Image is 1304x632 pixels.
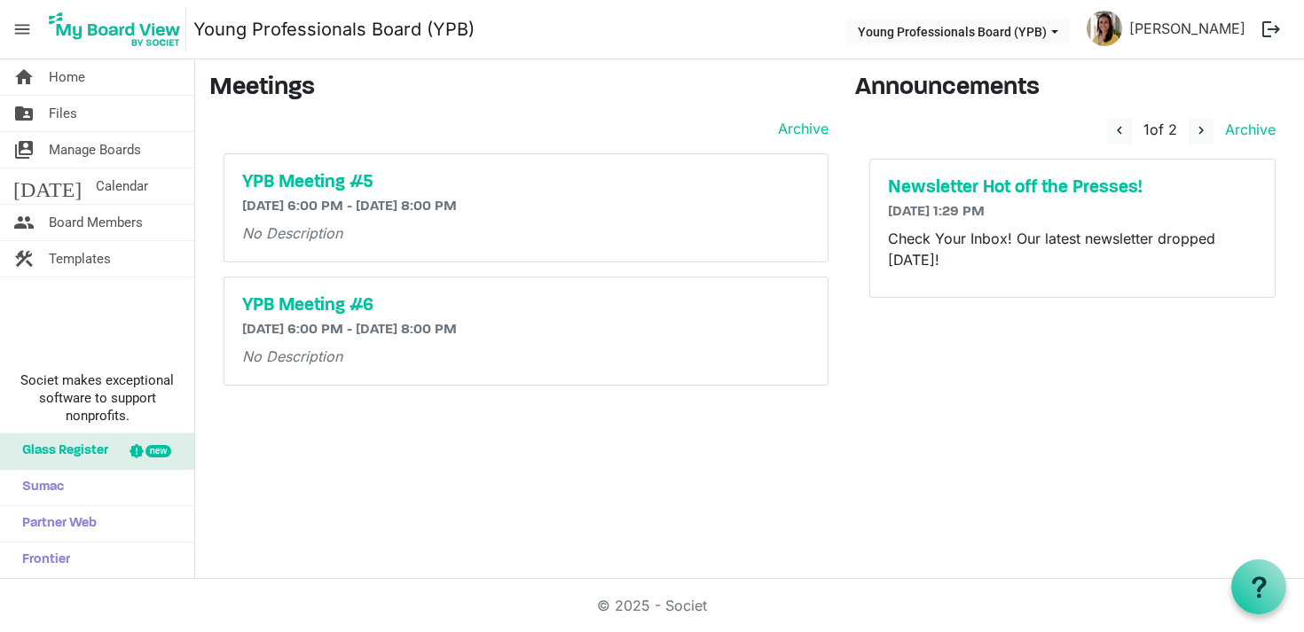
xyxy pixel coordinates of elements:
[242,222,810,244] p: No Description
[13,433,108,469] span: Glass Register
[5,12,39,46] span: menu
[1122,11,1253,46] a: [PERSON_NAME]
[242,199,810,215] h6: [DATE] 6:00 PM - [DATE] 8:00 PM
[8,371,186,425] span: Societ makes exceptional software to support nonprofits.
[1189,118,1214,144] button: navigate_next
[855,74,1290,104] h3: Announcements
[13,132,35,168] span: switch_account
[13,168,82,204] span: [DATE]
[43,7,193,51] a: My Board View Logo
[13,59,35,95] span: home
[1218,121,1276,138] a: Archive
[597,597,707,614] a: © 2025 - Societ
[49,59,85,95] span: Home
[13,542,70,578] span: Frontier
[43,7,186,51] img: My Board View Logo
[49,241,111,277] span: Templates
[49,132,141,168] span: Manage Boards
[13,470,64,505] span: Sumac
[209,74,829,104] h3: Meetings
[1112,122,1127,138] span: navigate_before
[49,96,77,131] span: Files
[242,322,810,339] h6: [DATE] 6:00 PM - [DATE] 8:00 PM
[1143,121,1150,138] span: 1
[888,177,1257,199] a: Newsletter Hot off the Presses!
[1107,118,1132,144] button: navigate_before
[888,205,985,219] span: [DATE] 1:29 PM
[13,241,35,277] span: construction
[49,205,143,240] span: Board Members
[1143,121,1177,138] span: of 2
[888,228,1257,270] p: Check Your Inbox! Our latest newsletter dropped [DATE]!
[1193,122,1209,138] span: navigate_next
[1253,11,1290,48] button: logout
[1087,11,1122,46] img: 0cZPr_3bn-pHI6qbj46CvAehlPMC46ccW30ja8UXRKOB64LvGObUwAu5M3raTzaDdkzvmS2GiLIDzrmqK-dL1A_thumb.png
[771,118,829,139] a: Archive
[13,96,35,131] span: folder_shared
[193,12,475,47] a: Young Professionals Board (YPB)
[242,295,810,316] a: YPB Meeting #6
[242,346,810,367] p: No Description
[846,19,1070,43] button: Young Professionals Board (YPB) dropdownbutton
[13,205,35,240] span: people
[96,168,148,204] span: Calendar
[145,445,171,457] div: new
[242,172,810,193] a: YPB Meeting #5
[13,506,97,542] span: Partner Web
